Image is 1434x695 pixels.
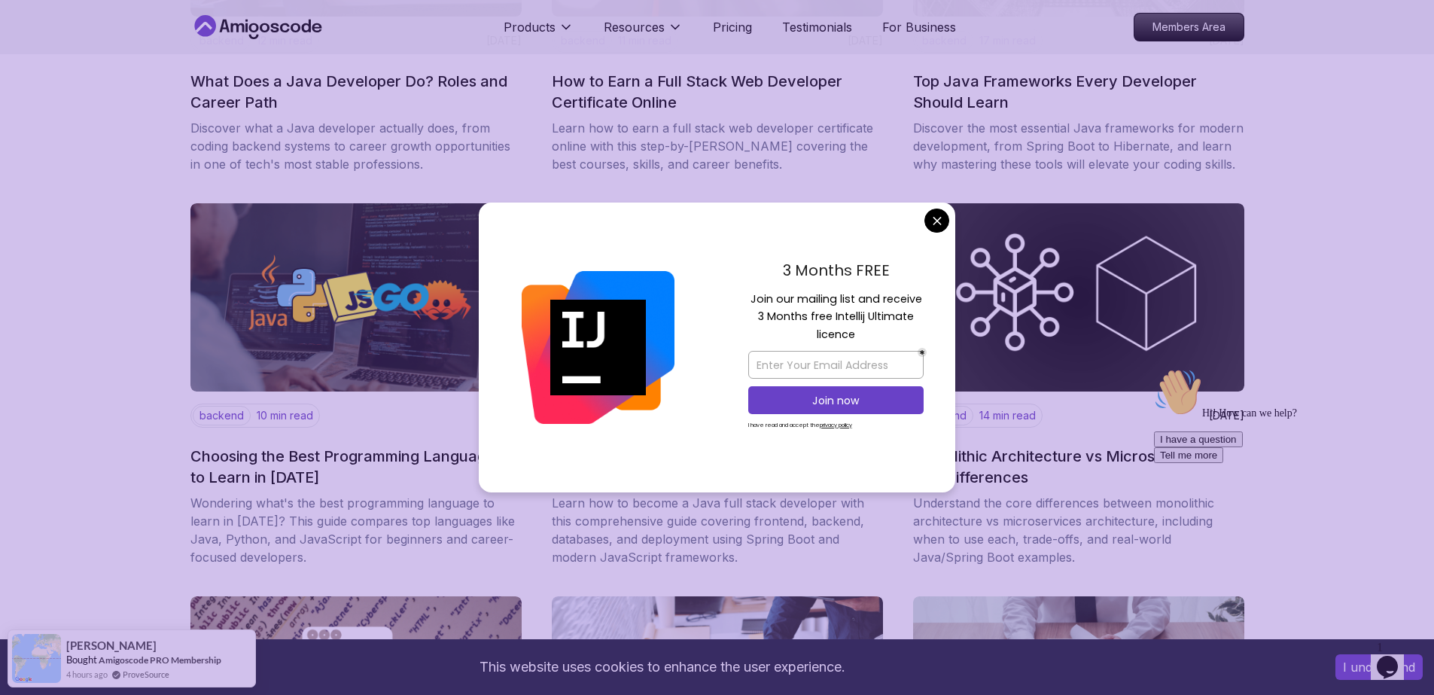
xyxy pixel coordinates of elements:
div: 👋Hi! How can we help?I have a questionTell me more [6,6,277,101]
a: Pricing [713,18,752,36]
iframe: chat widget [1371,635,1419,680]
p: Understand the core differences between monolithic architecture vs microservices architecture, in... [913,494,1244,566]
p: Discover the most essential Java frameworks for modern development, from Spring Boot to Hibernate... [913,119,1244,173]
p: backend [193,406,251,425]
p: 14 min read [979,408,1036,423]
h2: What Does a Java Developer Do? Roles and Career Path [190,71,513,113]
img: :wave: [6,6,54,54]
p: 10 min read [257,408,313,423]
a: ProveSource [123,668,169,681]
p: Learn how to become a Java full stack developer with this comprehensive guide covering frontend, ... [552,494,883,566]
img: image [190,203,522,392]
a: imagebackend10 min read[DATE]Choosing the Best Programming Language to Learn in [DATE]Wondering w... [190,203,522,566]
button: I have a question [6,69,95,85]
a: imagebackend14 min read[DATE]Monolithic Architecture vs Microservices: Key DifferencesUnderstand ... [913,203,1244,566]
img: provesource social proof notification image [12,634,61,683]
div: This website uses cookies to enhance the user experience. [11,651,1313,684]
p: Learn how to earn a full stack web developer certificate online with this step-by-[PERSON_NAME] c... [552,119,883,173]
h2: How to Earn a Full Stack Web Developer Certificate Online [552,71,874,113]
p: Products [504,18,556,36]
button: Tell me more [6,85,75,101]
a: Members Area [1134,13,1244,41]
a: For Business [882,18,956,36]
button: Resources [604,18,683,48]
h2: Top Java Frameworks Every Developer Should Learn [913,71,1235,113]
a: Amigoscode PRO Membership [99,654,221,666]
iframe: chat widget [1148,362,1419,627]
button: Products [504,18,574,48]
span: Hi! How can we help? [6,45,149,56]
p: Resources [604,18,665,36]
img: image [913,203,1244,392]
p: Members Area [1134,14,1244,41]
button: Accept cookies [1335,654,1423,680]
span: Bought [66,654,97,666]
h2: Monolithic Architecture vs Microservices: Key Differences [913,446,1235,488]
a: Testimonials [782,18,852,36]
h2: Choosing the Best Programming Language to Learn in [DATE] [190,446,513,488]
span: 4 hours ago [66,668,108,681]
p: Discover what a Java developer actually does, from coding backend systems to career growth opport... [190,119,522,173]
p: Wondering what's the best programming language to learn in [DATE]? This guide compares top langua... [190,494,522,566]
span: [PERSON_NAME] [66,639,157,652]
